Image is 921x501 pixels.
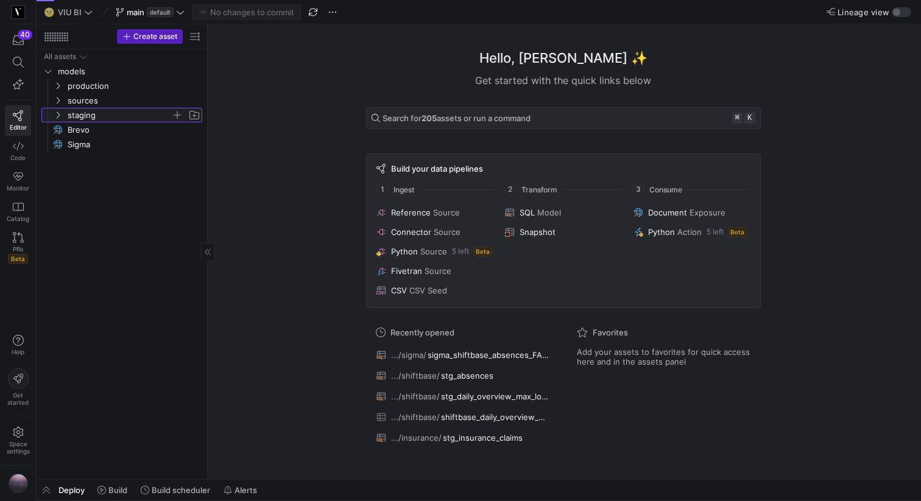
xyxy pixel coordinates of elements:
[744,113,755,124] kbd: k
[41,64,202,79] div: Press SPACE to select this row.
[68,94,200,108] span: sources
[391,371,440,380] span: .../shiftbase/
[5,363,31,411] button: Getstarted
[391,350,426,360] span: .../sigma/
[117,29,183,44] button: Create asset
[503,205,624,220] button: SQLModel
[732,113,743,124] kbd: ⌘
[838,7,889,17] span: Lineage view
[58,7,82,17] span: VIU BI
[5,421,31,460] a: Spacesettings
[7,215,29,222] span: Catalog
[13,245,23,253] span: PRs
[5,29,31,51] button: 40
[648,208,687,217] span: Document
[441,391,549,401] span: stg_daily_overview_max_loaded
[729,227,746,237] span: Beta
[366,107,761,129] button: Search for205assets or run a command⌘k
[520,227,556,237] span: Snapshot
[425,266,451,276] span: Source
[391,412,440,422] span: .../shiftbase/
[441,412,549,422] span: shiftbase_daily_overview_external
[10,124,27,131] span: Editor
[373,368,552,384] button: .../shiftbase/stg_absences
[8,254,28,264] span: Beta
[434,227,460,237] span: Source
[5,197,31,227] a: Catalog
[631,225,752,239] button: PythonAction5 leftBeta
[5,2,31,23] a: https://storage.googleapis.com/y42-prod-data-exchange/images/zgRs6g8Sem6LtQCmmHzYBaaZ8bA8vNBoBzxR...
[366,73,761,88] div: Get started with the quick links below
[373,409,552,425] button: .../shiftbase/shiftbase_daily_overview_external
[5,166,31,197] a: Monitor
[374,264,495,278] button: FivetranSource
[108,485,127,495] span: Build
[374,283,495,298] button: CSVCSV Seed
[7,184,29,192] span: Monitor
[5,471,31,496] button: https://storage.googleapis.com/y42-prod-data-exchange/images/VtGnwq41pAtzV0SzErAhijSx9Rgo16q39DKO...
[374,244,495,259] button: PythonSource5 leftBeta
[433,208,460,217] span: Source
[520,208,535,217] span: SQL
[593,328,628,337] span: Favorites
[127,7,144,17] span: main
[373,388,552,404] button: .../shiftbase/stg_daily_overview_max_loaded
[707,228,724,236] span: 5 left
[7,440,30,455] span: Space settings
[390,328,454,337] span: Recently opened
[383,113,531,123] span: Search for assets or run a command
[391,286,407,295] span: CSV
[452,247,469,256] span: 5 left
[133,32,177,41] span: Create asset
[391,266,422,276] span: Fivetran
[690,208,725,217] span: Exposure
[391,208,431,217] span: Reference
[218,480,263,500] button: Alerts
[474,247,492,256] span: Beta
[374,225,495,239] button: ConnectorSource
[92,480,133,500] button: Build
[677,227,702,237] span: Action
[68,138,188,152] span: Sigma​​​​​
[648,227,675,237] span: Python
[5,105,31,136] a: Editor
[409,286,447,295] span: CSV Seed
[631,205,752,220] button: DocumentExposure
[441,371,493,380] span: stg_absences
[479,48,648,68] h1: Hello, [PERSON_NAME] ✨
[41,122,202,137] a: Brevo​​​​​
[391,433,442,443] span: .../insurance/
[41,4,96,20] button: 🌝VIU BI
[41,137,202,152] a: Sigma​​​​​
[41,137,202,152] div: Press SPACE to select this row.
[391,391,440,401] span: .../shiftbase/
[537,208,561,217] span: Model
[443,433,523,443] span: stg_insurance_claims
[18,30,32,40] div: 40
[391,227,431,237] span: Connector
[391,247,418,256] span: Python
[503,225,624,239] button: Snapshot
[113,4,188,20] button: maindefault
[428,350,549,360] span: sigma_shiftbase_absences_FACT
[44,8,53,16] span: 🌝
[41,108,202,122] div: Press SPACE to select this row.
[68,79,200,93] span: production
[374,205,495,220] button: ReferenceSource
[41,122,202,137] div: Press SPACE to select this row.
[391,164,483,173] span: Build your data pipelines
[41,79,202,93] div: Press SPACE to select this row.
[58,485,85,495] span: Deploy
[577,347,751,366] span: Add your assets to favorites for quick access here and in the assets panel
[135,480,216,500] button: Build scheduler
[41,49,202,64] div: Press SPACE to select this row.
[420,247,447,256] span: Source
[68,108,171,122] span: staging
[44,52,76,61] div: All assets
[373,430,552,446] button: .../insurance/stg_insurance_claims
[7,391,29,406] span: Get started
[58,65,200,79] span: models
[235,485,257,495] span: Alerts
[68,123,188,137] span: Brevo​​​​​
[12,6,24,18] img: https://storage.googleapis.com/y42-prod-data-exchange/images/zgRs6g8Sem6LtQCmmHzYBaaZ8bA8vNBoBzxR...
